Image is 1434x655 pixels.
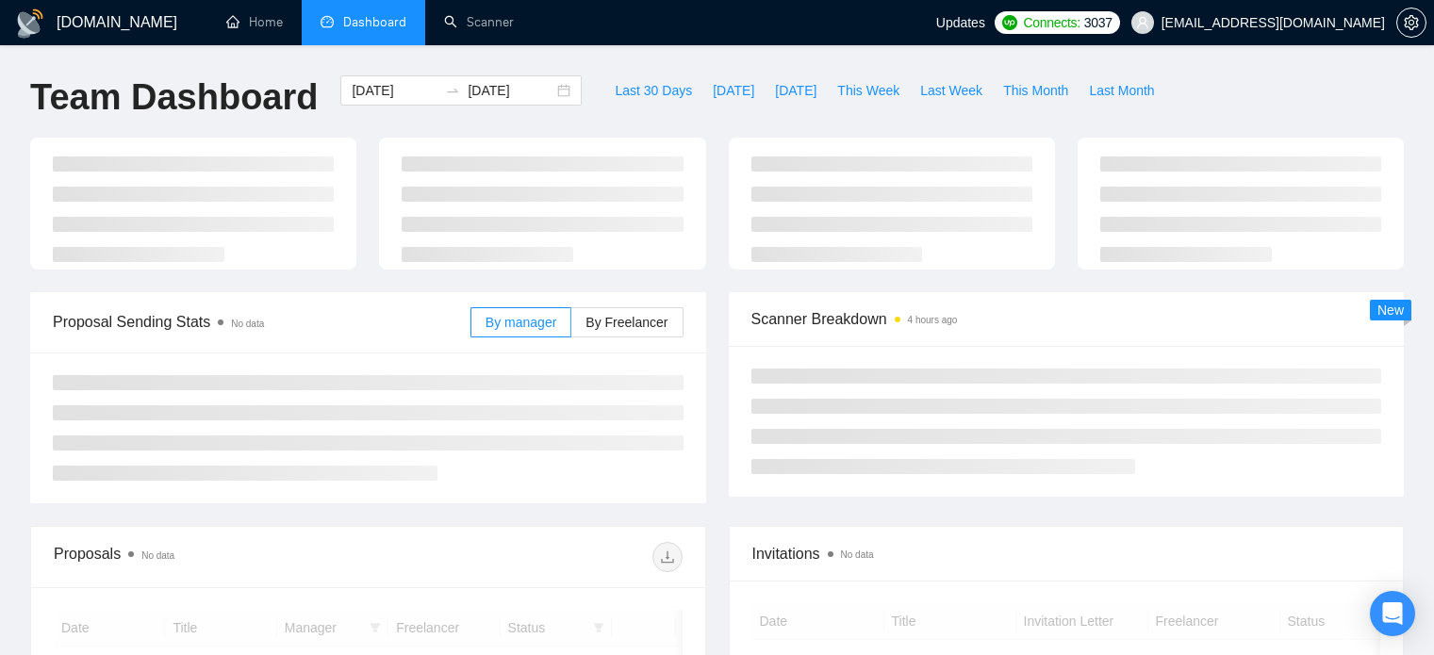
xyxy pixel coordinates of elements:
span: New [1377,303,1404,318]
a: homeHome [226,14,283,30]
span: Proposal Sending Stats [53,310,470,334]
span: [DATE] [713,80,754,101]
span: No data [231,319,264,329]
span: Dashboard [343,14,406,30]
span: Last Week [920,80,982,101]
a: setting [1396,15,1426,30]
span: This Month [1003,80,1068,101]
span: to [445,83,460,98]
input: Start date [352,80,437,101]
h1: Team Dashboard [30,75,318,120]
span: This Week [837,80,899,101]
span: user [1136,16,1149,29]
span: By Freelancer [585,315,668,330]
img: logo [15,8,45,39]
div: Open Intercom Messenger [1370,591,1415,636]
span: Last 30 Days [615,80,692,101]
button: [DATE] [702,75,765,106]
span: 3037 [1084,12,1113,33]
span: Updates [936,15,985,30]
img: upwork-logo.png [1002,15,1017,30]
span: No data [141,550,174,561]
span: setting [1397,15,1426,30]
span: By manager [486,315,556,330]
time: 4 hours ago [908,315,958,325]
span: Last Month [1089,80,1154,101]
span: swap-right [445,83,460,98]
span: No data [841,549,874,560]
span: Connects: [1023,12,1080,33]
span: [DATE] [775,80,816,101]
button: Last 30 Days [604,75,702,106]
a: searchScanner [444,14,514,30]
div: Proposals [54,542,368,572]
span: dashboard [321,15,334,28]
input: End date [468,80,553,101]
span: Invitations [752,542,1381,565]
button: This Month [993,75,1079,106]
button: Last Month [1079,75,1164,106]
button: This Week [827,75,910,106]
button: Last Week [910,75,993,106]
button: [DATE] [765,75,827,106]
span: Scanner Breakdown [751,307,1382,331]
button: setting [1396,8,1426,38]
